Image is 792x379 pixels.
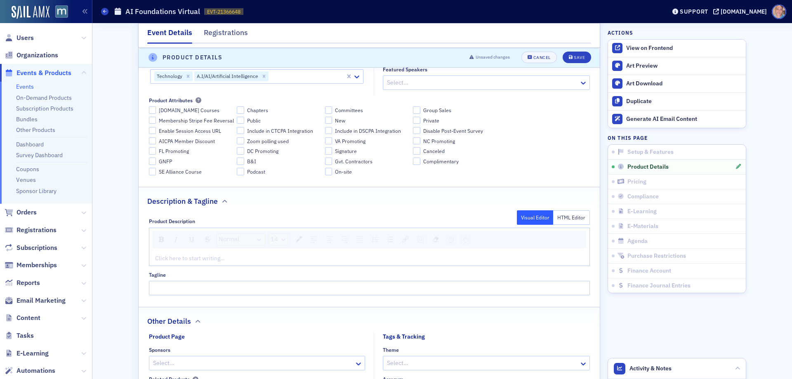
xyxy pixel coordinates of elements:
[325,117,332,124] input: New
[16,141,44,148] a: Dashboard
[159,168,202,175] span: SE Alliance Course
[5,366,55,375] a: Automations
[159,117,234,124] span: Membership Stripe Fee Reversal
[268,233,290,246] div: rdw-dropdown
[237,137,322,145] label: Zoom polling used
[335,168,352,175] span: On-site
[237,137,244,145] input: Zoom polling used
[335,107,363,114] span: Committees
[259,71,269,81] div: Remove A.I/AI/Artificial Intelligence
[413,127,498,134] label: Disable Post-Event Survey
[149,127,234,134] label: Enable Session Access URL
[335,138,365,145] span: VA Promoting
[608,110,746,128] button: Generate AI Email Content
[219,235,239,244] span: Normal
[5,68,71,78] a: Events & Products
[553,210,590,225] button: HTML Editor
[149,106,156,114] input: [DOMAIN_NAME] Courses
[428,233,443,246] div: rdw-remove-control
[5,226,57,235] a: Registrations
[237,168,322,175] label: Podcast
[306,233,368,246] div: rdw-textalign-control
[354,234,366,245] div: Justify
[308,234,320,245] div: Left
[627,163,669,171] span: Product Details
[5,313,40,323] a: Content
[216,233,266,246] div: rdw-dropdown
[521,52,557,64] button: Cancel
[16,115,38,123] a: Bundles
[443,233,473,246] div: rdw-history-control
[626,62,742,70] div: Art Preview
[5,33,34,42] a: Users
[12,6,49,19] img: SailAMX
[627,178,646,186] span: Pricing
[413,106,420,114] input: Group Sales
[415,234,427,245] div: Image
[55,5,68,18] img: SailAMX
[194,71,259,81] div: A.I/AI/Artificial Intelligence
[608,75,746,92] a: Art Download
[533,56,551,60] div: Cancel
[335,158,372,165] span: Gvt. Contractors
[368,233,398,246] div: rdw-list-control
[5,261,57,270] a: Memberships
[247,138,289,145] span: Zoom polling used
[5,243,57,252] a: Subscriptions
[156,254,584,263] div: rdw-editor
[325,127,332,134] input: Include in DSCPA Integration
[16,187,57,195] a: Sponsor Library
[247,117,261,124] span: Public
[608,57,746,75] a: Art Preview
[237,106,322,114] label: Chapters
[149,168,156,175] input: SE Alliance Course
[423,127,483,134] span: Disable Post-Event Survey
[152,231,587,248] div: rdw-toolbar
[423,158,459,165] span: Complimentary
[237,158,244,165] input: B&I
[204,27,248,42] div: Registrations
[207,8,240,15] span: EVT-21366648
[291,233,306,246] div: rdw-color-picker
[325,106,332,114] input: Committees
[159,107,219,114] span: [DOMAIN_NAME] Courses
[626,80,742,87] div: Art Download
[147,27,192,44] div: Event Details
[339,234,351,245] div: Right
[713,9,770,14] button: [DOMAIN_NAME]
[149,137,156,145] input: AICPA Member Discount
[627,267,671,275] span: Finance Account
[184,71,193,81] div: Remove Technology
[215,233,267,246] div: rdw-block-control
[16,33,34,42] span: Users
[5,278,40,287] a: Reports
[413,147,420,155] input: Canceled
[430,234,442,245] div: Remove
[413,137,498,145] label: NC Promoting
[170,234,182,245] div: Italic
[16,165,39,173] a: Coupons
[325,147,410,155] label: Signature
[445,234,457,245] div: Undo
[325,168,410,175] label: On-site
[608,40,746,57] a: View on Frontend
[325,117,410,124] label: New
[5,296,66,305] a: Email Marketing
[385,234,396,245] div: Ordered
[186,234,198,245] div: Underline
[325,158,332,165] input: Gvt. Contractors
[325,158,410,165] label: Gvt. Contractors
[772,5,786,19] span: Profile
[16,151,63,159] a: Survey Dashboard
[147,316,191,327] h2: Other Details
[237,127,322,134] label: Include in CTCPA Integration
[16,296,66,305] span: Email Marketing
[413,127,420,134] input: Disable Post-Event Survey
[237,106,244,114] input: Chapters
[247,158,256,165] span: B&I
[626,45,742,52] div: View on Frontend
[325,106,410,114] label: Committees
[413,117,420,124] input: Private
[563,52,591,64] button: Save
